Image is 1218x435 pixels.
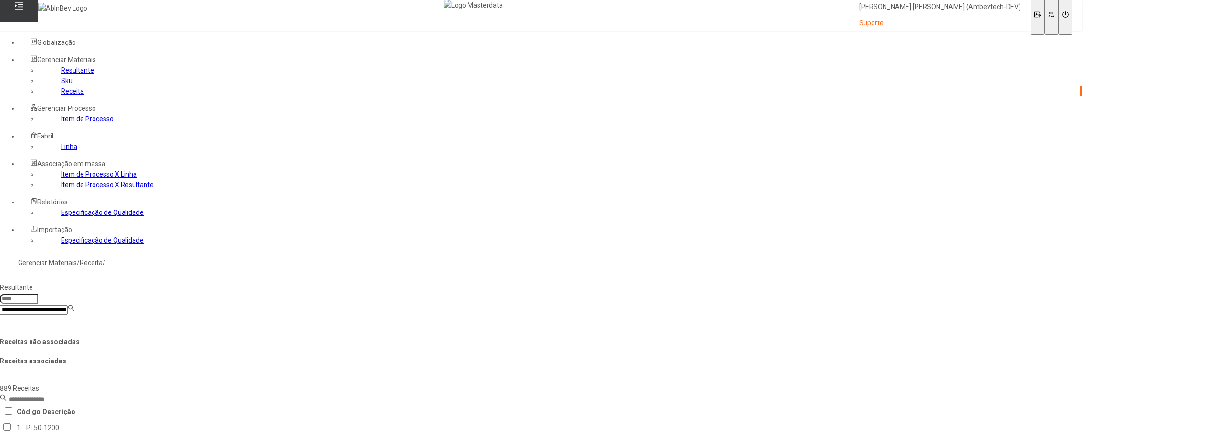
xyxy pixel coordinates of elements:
nz-breadcrumb-separator: / [103,259,105,266]
a: Item de Processo X Linha [61,170,137,178]
a: Especificação de Qualidade [61,236,144,244]
span: Fabril [37,132,53,140]
a: Receita [80,259,103,266]
td: PL50-1200 [26,421,66,434]
img: AbInBev Logo [38,3,87,13]
a: Gerenciar Materiais [18,259,77,266]
span: Globalização [37,39,76,46]
td: 1 [16,421,25,434]
p: Suporte [859,19,1021,28]
th: Código [16,405,41,418]
span: Associação em massa [37,160,105,168]
a: Linha [61,143,77,150]
a: Item de Processo [61,115,114,123]
a: Resultante [61,66,94,74]
span: Gerenciar Processo [37,105,96,112]
p: [PERSON_NAME] [PERSON_NAME] (Ambevtech-DEV) [859,2,1021,12]
nz-breadcrumb-separator: / [77,259,80,266]
a: Item de Processo X Resultante [61,181,154,189]
span: Gerenciar Materiais [37,56,96,64]
th: Descrição [42,405,76,418]
a: Especificação de Qualidade [61,209,144,216]
a: Receita [61,87,84,95]
span: Relatórios [37,198,68,206]
span: Importação [37,226,72,233]
a: Sku [61,77,73,85]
